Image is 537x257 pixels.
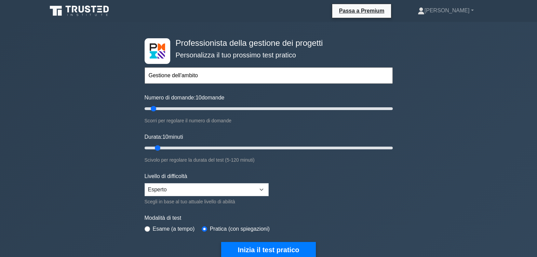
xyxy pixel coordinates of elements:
[145,133,183,141] label: Durata: minuti
[145,117,393,125] div: Scorri per regolare il numero di domande
[162,134,169,140] span: 10
[145,94,225,102] label: Numero di domande: domande
[173,38,359,48] h4: Professionista della gestione dei progetti
[145,172,187,180] label: Livello di difficoltà
[145,156,393,164] div: Scivolo per regolare la durata del test (5-120 minuti)
[145,214,393,222] label: Modalità di test
[145,198,269,206] div: Scegli in base al tuo attuale livello di abilità
[196,95,202,100] span: 10
[210,225,270,233] label: Pratica (con spiegazioni)
[145,67,393,84] input: Inizia a digitare per filtrare in base all'argomento o al concetto...
[425,8,470,13] font: [PERSON_NAME]
[401,4,490,17] a: [PERSON_NAME]
[335,6,389,15] a: Passa a Premium
[153,225,195,233] label: Esame (a tempo)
